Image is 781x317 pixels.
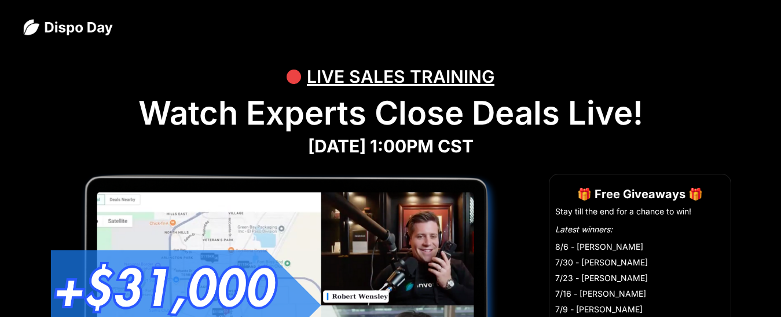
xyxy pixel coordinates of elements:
[555,206,725,217] li: Stay till the end for a chance to win!
[307,59,494,94] div: LIVE SALES TRAINING
[23,94,758,133] h1: Watch Experts Close Deals Live!
[308,136,474,156] strong: [DATE] 1:00PM CST
[577,187,703,201] strong: 🎁 Free Giveaways 🎁
[555,224,613,234] em: Latest winners:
